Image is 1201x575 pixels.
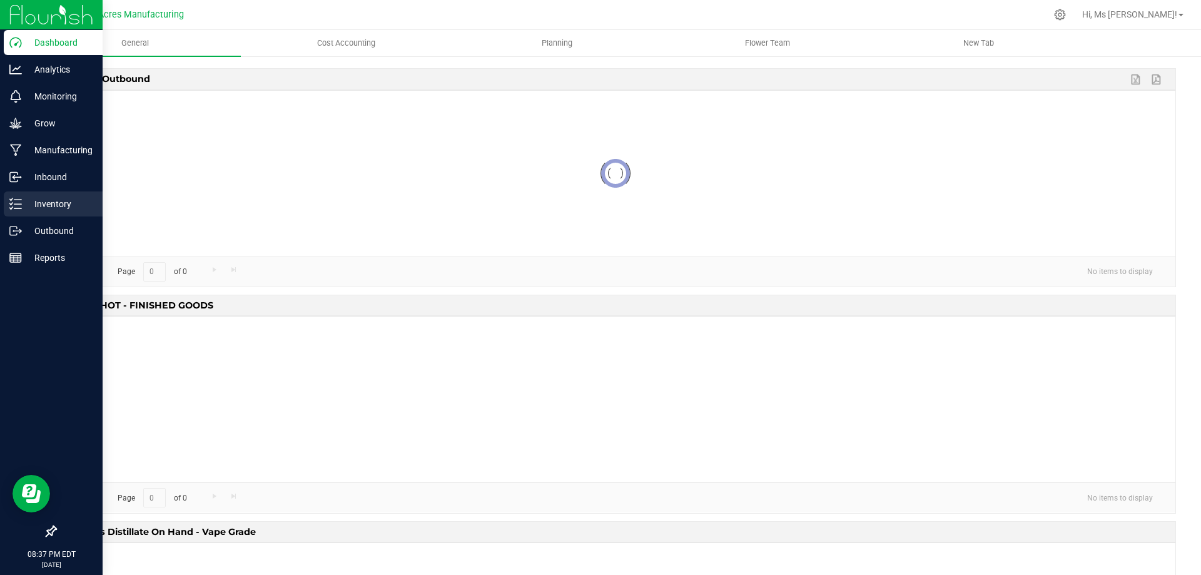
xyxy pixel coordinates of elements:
[22,143,97,158] p: Manufacturing
[1077,488,1163,507] span: No items to display
[64,295,217,315] span: SNAPSHOT - FINISHED GOODS
[6,549,97,560] p: 08:37 PM EDT
[9,171,22,183] inline-svg: Inbound
[9,252,22,264] inline-svg: Reports
[107,262,197,282] span: Page of 0
[22,196,97,211] p: Inventory
[525,38,589,49] span: Planning
[22,170,97,185] p: Inbound
[22,35,97,50] p: Dashboard
[9,198,22,210] inline-svg: Inventory
[22,116,97,131] p: Grow
[71,9,184,20] span: Green Acres Manufacturing
[13,475,50,512] iframe: Resource center
[9,144,22,156] inline-svg: Manufacturing
[300,38,392,49] span: Cost Accounting
[64,522,260,541] span: 1st Pass Distillate on Hand - Vape Grade
[22,250,97,265] p: Reports
[1127,71,1146,88] a: Export to Excel
[241,30,452,56] a: Cost Accounting
[1052,9,1068,21] div: Manage settings
[9,90,22,103] inline-svg: Monitoring
[9,36,22,49] inline-svg: Dashboard
[104,38,166,49] span: General
[64,69,154,88] span: [DATE] Outbound
[22,89,97,104] p: Monitoring
[728,38,807,49] span: Flower Team
[22,223,97,238] p: Outbound
[1082,9,1177,19] span: Hi, Ms [PERSON_NAME]!
[6,560,97,569] p: [DATE]
[662,30,873,56] a: Flower Team
[1148,71,1167,88] a: Export to PDF
[107,488,197,507] span: Page of 0
[9,63,22,76] inline-svg: Analytics
[452,30,662,56] a: Planning
[9,225,22,237] inline-svg: Outbound
[22,62,97,77] p: Analytics
[946,38,1011,49] span: New Tab
[30,30,241,56] a: General
[873,30,1084,56] a: New Tab
[1077,262,1163,281] span: No items to display
[9,117,22,130] inline-svg: Grow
